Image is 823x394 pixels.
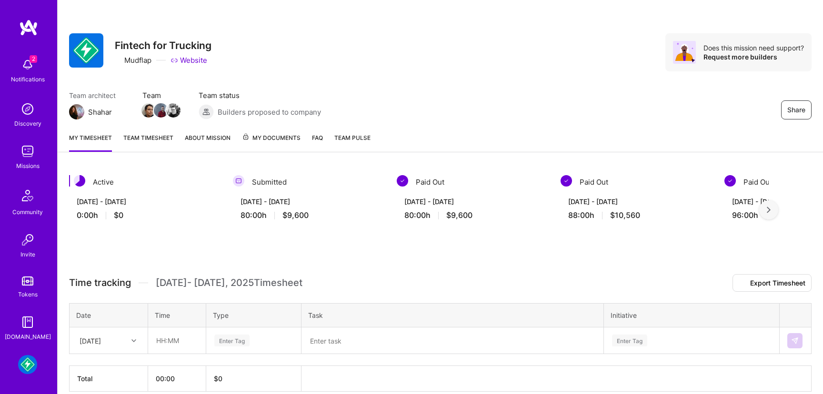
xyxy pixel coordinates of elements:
[114,210,123,220] span: $0
[206,304,301,327] th: Type
[156,277,302,289] span: [DATE] - [DATE] , 2025 Timesheet
[242,133,301,143] span: My Documents
[568,210,705,220] div: 88:00 h
[724,175,736,187] img: Paid Out
[18,142,37,161] img: teamwork
[123,133,173,152] a: Team timesheet
[141,103,156,118] img: Team Member Avatar
[155,102,167,118] a: Team Member Avatar
[77,197,214,207] div: [DATE] - [DATE]
[167,102,180,118] a: Team Member Avatar
[11,74,45,84] div: Notifications
[568,197,705,207] div: [DATE] - [DATE]
[74,175,85,187] img: Active
[610,210,640,220] span: $10,560
[14,118,41,128] div: Discovery
[233,175,244,187] img: Submitted
[155,310,199,320] div: Time
[22,276,33,286] img: tokens
[404,210,542,220] div: 80:00 h
[611,310,773,320] div: Initiative
[18,230,37,249] img: Invite
[116,108,123,116] i: icon Mail
[69,277,131,289] span: Time tracking
[301,304,604,327] th: Task
[77,210,214,220] div: 0:00 h
[282,210,309,220] span: $9,600
[131,338,136,343] i: icon Chevron
[733,274,812,292] button: Export Timesheet
[334,133,371,152] a: Team Pulse
[561,175,713,189] div: Paid Out
[18,99,37,118] img: discovery
[18,355,37,374] img: Mudflap: Fintech for Trucking
[142,90,180,100] span: Team
[397,175,408,187] img: Paid Out
[154,103,168,118] img: Team Member Avatar
[199,104,214,119] img: Builders proposed to company
[69,133,112,152] a: My timesheet
[171,55,207,65] a: Website
[19,19,38,36] img: logo
[767,207,771,213] img: right
[703,52,804,61] div: Request more builders
[218,107,321,117] span: Builders proposed to company
[199,90,321,100] span: Team status
[16,184,39,207] img: Community
[18,55,37,74] img: bell
[233,175,385,189] div: Submitted
[673,41,696,64] img: Avatar
[18,313,37,332] img: guide book
[791,337,799,345] img: Submit
[149,328,205,353] input: HH:MM
[80,335,101,345] div: [DATE]
[88,107,112,117] div: Shahar
[70,366,148,392] th: Total
[334,134,371,141] span: Team Pulse
[12,207,43,217] div: Community
[115,39,211,51] h3: Fintech for Trucking
[70,304,148,327] th: Date
[16,161,40,171] div: Missions
[185,133,231,152] a: About Mission
[781,100,812,119] button: Share
[148,366,206,392] th: 00:00
[446,210,472,220] span: $9,600
[115,57,122,64] i: icon CompanyGray
[18,289,38,299] div: Tokens
[404,197,542,207] div: [DATE] - [DATE]
[214,374,222,383] span: $ 0
[703,43,804,52] div: Does this mission need support?
[20,249,35,259] div: Invite
[69,90,123,100] span: Team architect
[312,133,323,152] a: FAQ
[69,33,103,68] img: Company Logo
[5,332,51,342] div: [DOMAIN_NAME]
[69,175,221,189] div: Active
[561,175,572,187] img: Paid Out
[787,105,805,115] span: Share
[16,355,40,374] a: Mudflap: Fintech for Trucking
[166,103,181,118] img: Team Member Avatar
[142,102,155,118] a: Team Member Avatar
[242,133,301,152] a: My Documents
[30,55,37,63] span: 2
[612,333,647,348] div: Enter Tag
[739,280,746,287] i: icon Download
[115,55,151,65] div: Mudflap
[241,210,378,220] div: 80:00 h
[214,333,250,348] div: Enter Tag
[241,197,378,207] div: [DATE] - [DATE]
[69,104,84,119] img: Team Architect
[397,175,549,189] div: Paid Out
